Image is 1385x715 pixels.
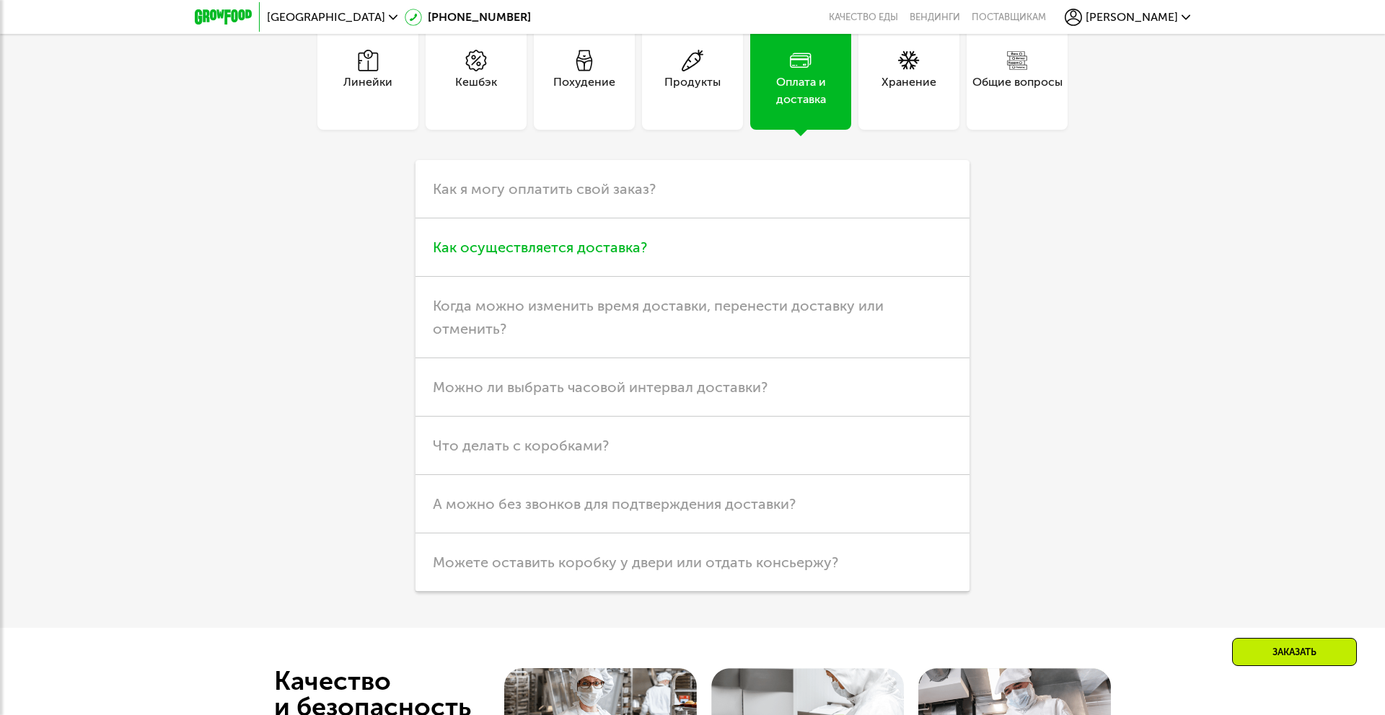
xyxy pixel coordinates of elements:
[972,74,1063,108] div: Общие вопросы
[972,12,1046,23] div: поставщикам
[433,495,796,512] span: А можно без звонков для подтверждения доставки?
[433,180,656,197] span: Как я могу оплатить свой заказ?
[750,74,851,108] div: Оплата и доставка
[1086,12,1178,23] span: [PERSON_NAME]
[433,554,838,571] span: Можете оставить коробку у двери или отдать консьержу?
[433,378,768,396] span: Можно ли выбрать часовой интервал доставки?
[267,12,385,23] span: [GEOGRAPHIC_DATA]
[455,74,497,108] div: Кешбэк
[343,74,392,108] div: Линейки
[881,74,936,108] div: Хранение
[433,239,647,256] span: Как осуществляется доставка?
[553,74,615,108] div: Похудение
[910,12,960,23] a: Вендинги
[433,297,884,337] span: Когда можно изменить время доставки, перенести доставку или отменить?
[664,74,721,108] div: Продукты
[1232,638,1357,666] div: Заказать
[433,437,609,454] span: Что делать с коробками?
[829,12,898,23] a: Качество еды
[405,9,531,26] a: [PHONE_NUMBER]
